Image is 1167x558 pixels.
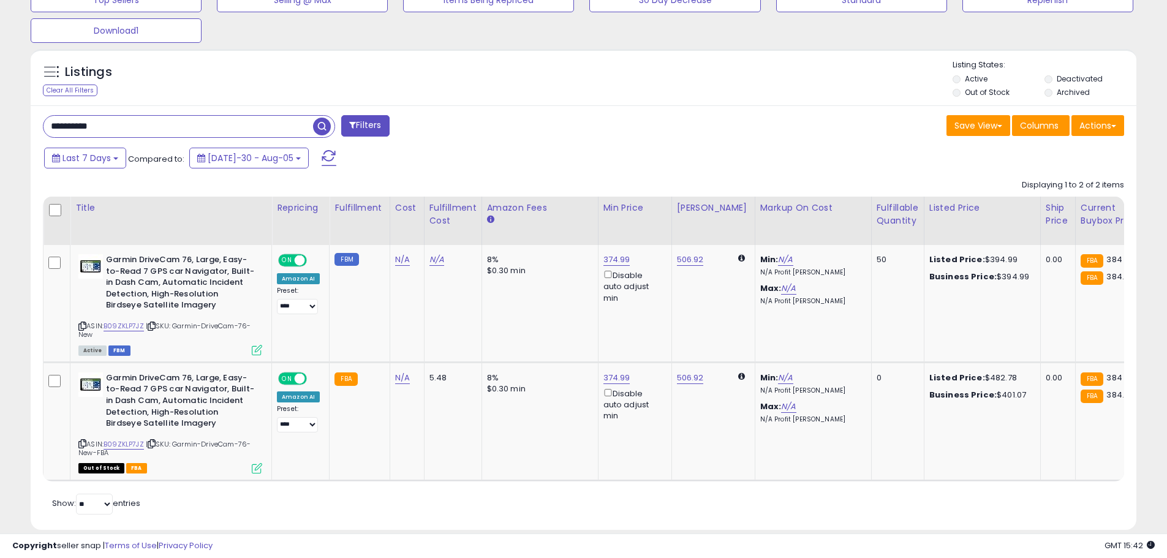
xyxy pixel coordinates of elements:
label: Out of Stock [965,87,1010,97]
a: 374.99 [603,372,630,384]
a: N/A [781,401,796,413]
div: Min Price [603,202,667,214]
a: N/A [395,254,410,266]
div: ASIN: [78,254,262,354]
div: Disable auto adjust min [603,268,662,304]
label: Archived [1057,87,1090,97]
b: Garmin DriveCam 76, Large, Easy-to-Read 7 GPS car Navigator, Built-in Dash Cam, Automatic Inciden... [106,372,255,432]
p: Listing States: [953,59,1136,71]
span: [DATE]-30 - Aug-05 [208,152,293,164]
small: FBA [334,372,357,386]
div: $394.99 [929,254,1031,265]
span: FBA [126,463,147,473]
small: FBA [1081,390,1103,403]
span: 384.99 [1106,389,1134,401]
span: 384.99 [1106,271,1134,282]
b: Max: [760,282,782,294]
div: $394.99 [929,271,1031,282]
label: Active [965,74,988,84]
b: Listed Price: [929,254,985,265]
a: 374.99 [603,254,630,266]
div: Amazon Fees [487,202,593,214]
a: N/A [395,372,410,384]
span: FBM [108,345,130,356]
strong: Copyright [12,540,57,551]
small: FBA [1081,372,1103,386]
a: N/A [781,282,796,295]
span: All listings that are currently out of stock and unavailable for purchase on Amazon [78,463,124,473]
a: N/A [429,254,444,266]
p: N/A Profit [PERSON_NAME] [760,386,862,395]
span: | SKU: Garmin-DriveCam-76-New-FBA [78,439,251,458]
span: 384 [1106,254,1122,265]
div: 8% [487,254,589,265]
b: Max: [760,401,782,412]
a: B09ZKLP7JZ [104,321,144,331]
div: $0.30 min [487,383,589,394]
div: Markup on Cost [760,202,866,214]
button: Download1 [31,18,202,43]
div: Amazon AI [277,273,320,284]
div: Amazon AI [277,391,320,402]
a: Terms of Use [105,540,157,551]
div: Disable auto adjust min [603,386,662,422]
span: ON [279,373,295,383]
div: 0.00 [1046,372,1066,383]
img: 41uRg7hKHlL._SL40_.jpg [78,254,103,279]
div: Fulfillable Quantity [877,202,919,227]
p: N/A Profit [PERSON_NAME] [760,297,862,306]
div: Ship Price [1046,202,1070,227]
button: [DATE]-30 - Aug-05 [189,148,309,168]
div: 5.48 [429,372,472,383]
button: Save View [946,115,1010,136]
span: | SKU: Garmin-DriveCam-76-New [78,321,251,339]
a: N/A [778,254,793,266]
span: Columns [1020,119,1059,132]
div: Fulfillment Cost [429,202,477,227]
span: Show: entries [52,497,140,509]
th: The percentage added to the cost of goods (COGS) that forms the calculator for Min & Max prices. [755,197,871,245]
div: $0.30 min [487,265,589,276]
div: Clear All Filters [43,85,97,96]
small: FBM [334,253,358,266]
a: N/A [778,372,793,384]
div: 50 [877,254,915,265]
span: OFF [305,373,325,383]
div: Displaying 1 to 2 of 2 items [1022,179,1124,191]
div: Cost [395,202,419,214]
button: Filters [341,115,389,137]
button: Columns [1012,115,1070,136]
small: FBA [1081,271,1103,285]
a: 506.92 [677,254,704,266]
span: OFF [305,255,325,266]
div: Fulfillment [334,202,384,214]
b: Business Price: [929,389,997,401]
div: 8% [487,372,589,383]
span: All listings currently available for purchase on Amazon [78,345,107,356]
span: ON [279,255,295,266]
div: $482.78 [929,372,1031,383]
div: [PERSON_NAME] [677,202,750,214]
div: Listed Price [929,202,1035,214]
button: Last 7 Days [44,148,126,168]
span: Compared to: [128,153,184,165]
b: Garmin DriveCam 76, Large, Easy-to-Read 7 GPS car Navigator, Built-in Dash Cam, Automatic Inciden... [106,254,255,314]
div: seller snap | | [12,540,213,552]
button: Actions [1071,115,1124,136]
small: Amazon Fees. [487,214,494,225]
a: B09ZKLP7JZ [104,439,144,450]
h5: Listings [65,64,112,81]
b: Business Price: [929,271,997,282]
label: Deactivated [1057,74,1103,84]
div: ASIN: [78,372,262,472]
div: Current Buybox Price [1081,202,1144,227]
b: Min: [760,254,779,265]
span: Last 7 Days [62,152,111,164]
span: 2025-08-14 15:42 GMT [1105,540,1155,551]
div: 0.00 [1046,254,1066,265]
p: N/A Profit [PERSON_NAME] [760,415,862,424]
b: Listed Price: [929,372,985,383]
div: $401.07 [929,390,1031,401]
a: Privacy Policy [159,540,213,551]
a: 506.92 [677,372,704,384]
